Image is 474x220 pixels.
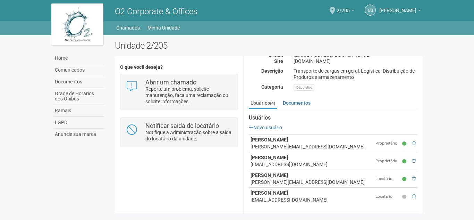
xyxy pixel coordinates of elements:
[337,1,350,13] span: 2/205
[379,1,416,13] span: Gilberto Stiebler Filho
[251,161,372,168] div: [EMAIL_ADDRESS][DOMAIN_NAME]
[53,129,104,140] a: Anuncie sua marca
[249,115,417,121] strong: Usuários
[126,79,232,105] a: Abrir um chamado Reporte um problema, solicite manutenção, faça uma reclamação ou solicite inform...
[251,137,288,142] strong: [PERSON_NAME]
[402,158,408,164] small: Ativo
[115,40,423,51] h2: Unidade 2/205
[251,143,372,150] div: [PERSON_NAME][EMAIL_ADDRESS][DOMAIN_NAME]
[51,3,103,45] img: logo.jpg
[294,84,314,91] div: Logística
[249,98,277,109] a: Usuários(4)
[145,79,196,86] strong: Abrir um chamado
[126,123,232,142] a: Notificar saída de locatário Notifique a Administração sobre a saída do locatário da unidade.
[374,135,401,152] td: Proprietário
[251,179,372,186] div: [PERSON_NAME][EMAIL_ADDRESS][DOMAIN_NAME]
[251,196,372,203] div: [EMAIL_ADDRESS][DOMAIN_NAME]
[53,105,104,117] a: Ramais
[365,5,376,16] a: GS
[374,188,401,205] td: Locatário
[337,9,354,14] a: 2/205
[53,88,104,105] a: Grade de Horários dos Ônibus
[116,23,140,33] a: Chamados
[115,7,197,16] span: O2 Corporate & Offices
[53,117,104,129] a: LGPD
[288,58,423,64] div: [DOMAIN_NAME]
[251,190,288,196] strong: [PERSON_NAME]
[145,86,232,105] p: Reporte um problema, solicite manutenção, faça uma reclamação ou solicite informações.
[251,172,288,178] strong: [PERSON_NAME]
[261,84,283,90] strong: Categoria
[251,155,288,160] strong: [PERSON_NAME]
[53,64,104,76] a: Comunicados
[145,122,219,129] strong: Notificar saída de locatário
[374,152,401,170] td: Proprietário
[379,9,421,14] a: [PERSON_NAME]
[147,23,180,33] a: Minha Unidade
[374,170,401,188] td: Locatário
[274,58,283,64] strong: Site
[402,176,408,182] small: Ativo
[261,68,283,74] strong: Descrição
[120,65,238,70] h4: O que você deseja?
[402,141,408,147] small: Ativo
[270,101,275,106] small: (4)
[402,194,408,200] small: Pendente
[288,68,423,80] div: Transporte de cargas em geral, Logística, Distribuição de Produtos e armazenamento
[249,125,282,130] a: Novo usuário
[53,76,104,88] a: Documentos
[145,129,232,142] p: Notifique a Administração sobre a saída do locatário da unidade.
[281,98,312,108] a: Documentos
[53,52,104,64] a: Home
